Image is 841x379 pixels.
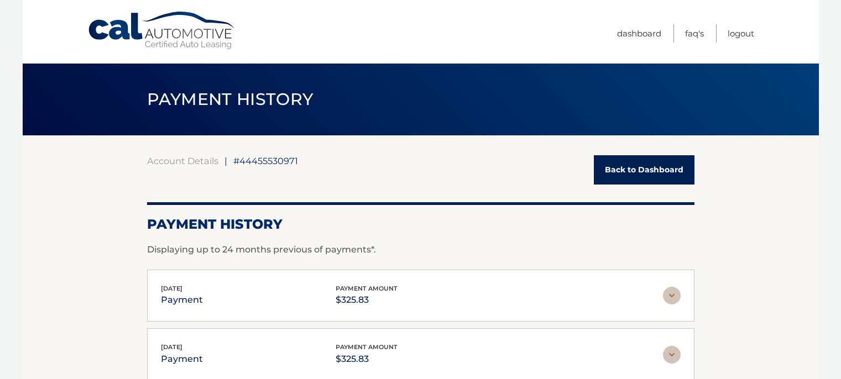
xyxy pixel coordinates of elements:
[224,155,227,166] span: |
[161,351,203,367] p: payment
[594,155,694,185] a: Back to Dashboard
[663,287,681,304] img: accordion-rest.svg
[728,24,754,43] a: Logout
[161,292,203,308] p: payment
[161,285,182,292] span: [DATE]
[147,216,694,233] h2: Payment History
[336,343,398,351] span: payment amount
[87,11,237,50] a: Cal Automotive
[147,155,218,166] a: Account Details
[685,24,704,43] a: FAQ's
[336,292,398,308] p: $325.83
[233,155,298,166] span: #44455530971
[663,346,681,364] img: accordion-rest.svg
[617,24,661,43] a: Dashboard
[147,243,694,256] p: Displaying up to 24 months previous of payments*.
[147,89,314,109] span: PAYMENT HISTORY
[336,285,398,292] span: payment amount
[161,343,182,351] span: [DATE]
[336,351,398,367] p: $325.83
